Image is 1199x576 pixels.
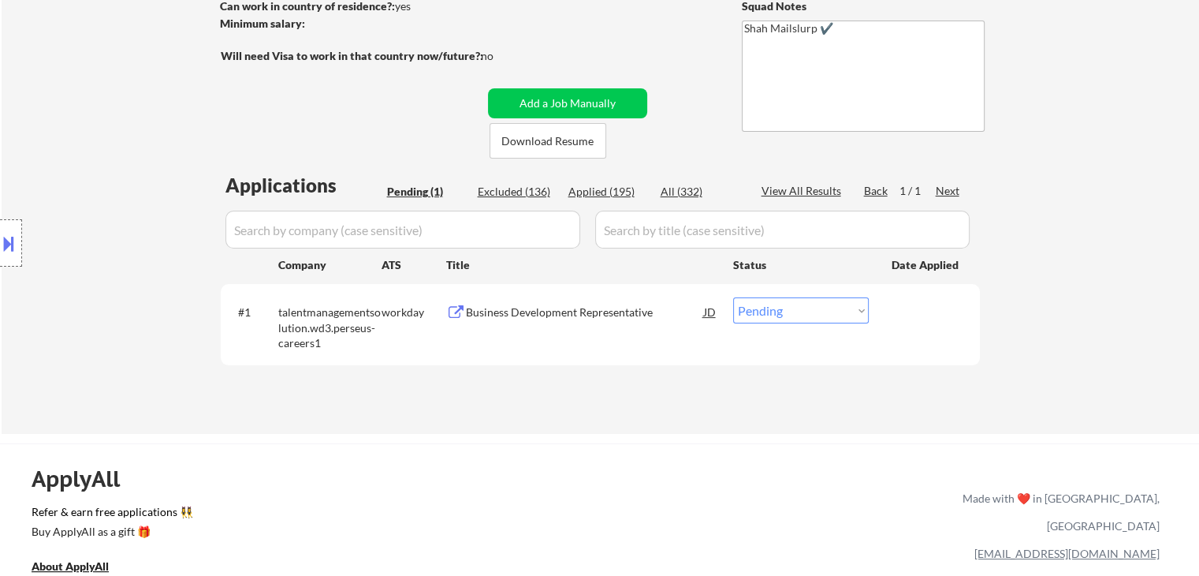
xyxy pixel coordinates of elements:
[702,297,718,326] div: JD
[568,184,647,200] div: Applied (195)
[32,507,633,523] a: Refer & earn free applications 👯‍♀️
[595,211,970,249] input: Search by title (case sensitive)
[956,484,1160,540] div: Made with ❤️ in [GEOGRAPHIC_DATA], [GEOGRAPHIC_DATA]
[733,250,869,279] div: Status
[478,184,557,200] div: Excluded (136)
[466,305,704,320] div: Business Development Representative
[661,184,739,200] div: All (332)
[32,526,189,537] div: Buy ApplyAll as a gift 🎁
[974,547,1160,560] a: [EMAIL_ADDRESS][DOMAIN_NAME]
[936,183,961,199] div: Next
[32,523,189,543] a: Buy ApplyAll as a gift 🎁
[32,466,138,492] div: ApplyAll
[761,183,846,199] div: View All Results
[490,123,606,159] button: Download Resume
[382,257,446,273] div: ATS
[278,257,382,273] div: Company
[864,183,889,199] div: Back
[225,176,382,195] div: Applications
[220,17,305,30] strong: Minimum salary:
[225,211,580,249] input: Search by company (case sensitive)
[278,305,382,351] div: talentmanagementsolution.wd3.perseus-careers1
[899,183,936,199] div: 1 / 1
[221,49,483,62] strong: Will need Visa to work in that country now/future?:
[892,257,961,273] div: Date Applied
[481,48,526,64] div: no
[32,559,109,573] u: About ApplyAll
[387,184,466,200] div: Pending (1)
[382,305,446,320] div: workday
[446,257,718,273] div: Title
[488,88,647,118] button: Add a Job Manually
